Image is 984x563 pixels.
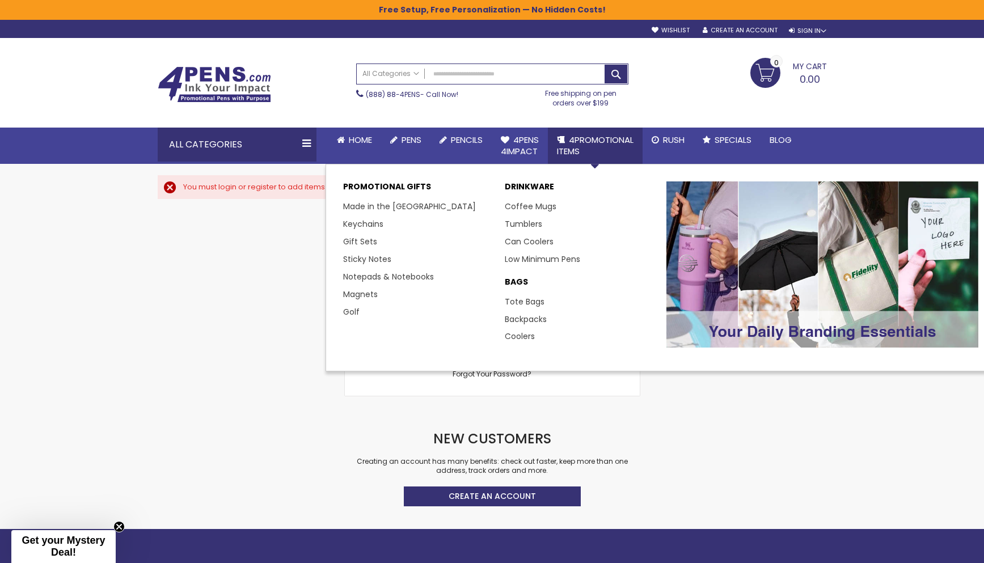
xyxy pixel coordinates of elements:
[402,134,421,146] span: Pens
[492,128,548,164] a: 4Pens4impact
[703,26,778,35] a: Create an Account
[366,90,458,99] span: - Call Now!
[366,90,420,99] a: (888) 88-4PENS
[343,306,360,318] a: Golf
[362,69,419,78] span: All Categories
[343,236,377,247] a: Gift Sets
[501,134,539,157] span: 4Pens 4impact
[505,253,580,265] a: Low Minimum Pens
[11,530,116,563] div: Get your Mystery Deal!Close teaser
[343,289,378,300] a: Magnets
[451,134,483,146] span: Pencils
[533,84,628,107] div: Free shipping on pen orders over $199
[643,128,694,153] a: Rush
[750,58,827,86] a: 0.00 0
[557,134,634,157] span: 4PROMOTIONAL ITEMS
[433,429,551,448] strong: New Customers
[715,134,751,146] span: Specials
[449,490,536,502] span: Create an Account
[343,218,383,230] a: Keychains
[113,521,125,532] button: Close teaser
[328,128,381,153] a: Home
[357,64,425,83] a: All Categories
[343,271,434,282] a: Notepads & Notebooks
[343,181,493,198] p: Promotional Gifts
[453,370,531,379] a: Forgot Your Password?
[505,181,655,198] a: DRINKWARE
[349,134,372,146] span: Home
[343,253,391,265] a: Sticky Notes
[663,134,685,146] span: Rush
[774,57,779,68] span: 0
[430,128,492,153] a: Pencils
[666,181,978,348] img: Promotional-Pens
[404,486,581,506] a: Create an Account
[548,128,643,164] a: 4PROMOTIONALITEMS
[505,314,547,325] a: Backpacks
[800,72,820,86] span: 0.00
[22,535,105,558] span: Get your Mystery Deal!
[345,457,640,475] p: Creating an account has many benefits: check out faster, keep more than one address, track orders...
[183,182,816,192] div: You must login or register to add items to your wishlist.
[694,128,761,153] a: Specials
[505,277,655,293] a: BAGS
[505,218,542,230] a: Tumblers
[453,369,531,379] span: Forgot Your Password?
[343,201,476,212] a: Made in the [GEOGRAPHIC_DATA]
[770,134,792,146] span: Blog
[158,66,271,103] img: 4Pens Custom Pens and Promotional Products
[505,236,554,247] a: Can Coolers
[505,296,544,307] a: Tote Bags
[652,26,690,35] a: Wishlist
[505,331,535,342] a: Coolers
[158,128,316,162] div: All Categories
[789,27,826,35] div: Sign In
[381,128,430,153] a: Pens
[505,201,556,212] a: Coffee Mugs
[761,128,801,153] a: Blog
